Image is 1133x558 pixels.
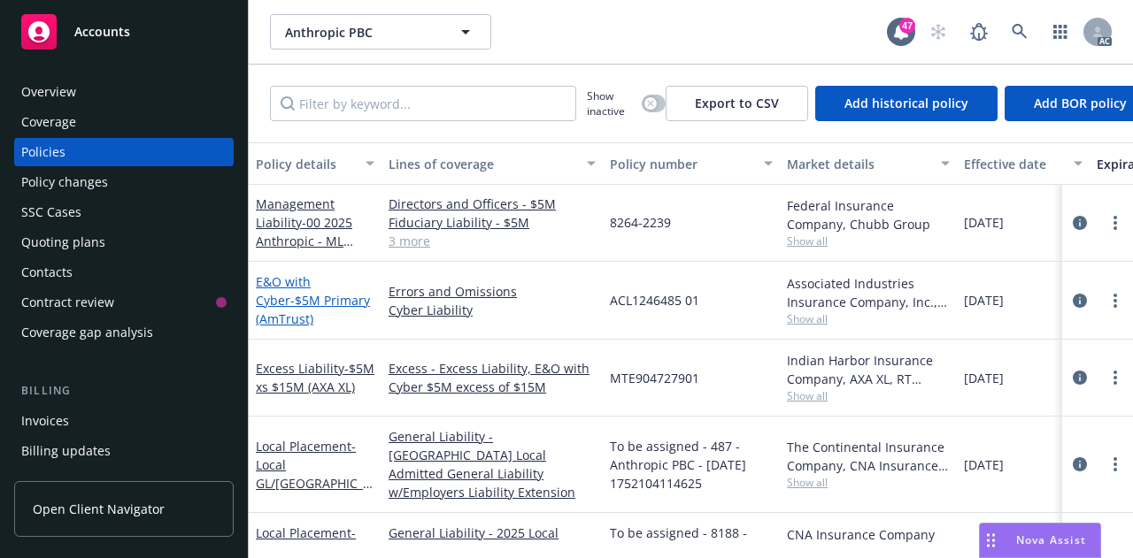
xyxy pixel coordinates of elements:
[33,500,165,518] span: Open Client Navigator
[1105,454,1126,475] a: more
[389,427,596,501] a: General Liability - [GEOGRAPHIC_DATA] Local Admitted General Liability w/Employers Liability Exte...
[957,142,1090,185] button: Effective date
[1002,14,1037,50] a: Search
[256,155,355,173] div: Policy details
[899,18,915,34] div: 47
[21,108,76,136] div: Coverage
[270,14,491,50] button: Anthropic PBC
[610,437,773,493] span: To be assigned - 487 - Anthropic PBC - [DATE] 1752104114625
[389,195,596,213] a: Directors and Officers - $5M
[1069,290,1091,311] a: circleInformation
[610,291,699,310] span: ACL1246485 01
[666,86,808,121] button: Export to CSV
[389,359,596,396] a: Excess - Excess Liability, E&O with Cyber $5M excess of $15M
[14,382,234,400] div: Billing
[389,301,596,319] a: Cyber Liability
[21,437,111,465] div: Billing updates
[21,198,81,226] div: SSC Cases
[14,78,234,106] a: Overview
[285,23,438,42] span: Anthropic PBC
[389,155,576,173] div: Lines of coverage
[21,138,66,166] div: Policies
[964,213,1004,232] span: [DATE]
[21,318,153,347] div: Coverage gap analysis
[1105,212,1126,233] a: more
[787,274,950,311] div: Associated Industries Insurance Company, Inc., AmTrust Financial Services, RT Specialty Insurance...
[256,438,372,510] a: Local Placement
[74,25,130,39] span: Accounts
[14,138,234,166] a: Policies
[787,351,950,388] div: Indian Harbor Insurance Company, AXA XL, RT Specialty Insurance Services, LLC (RSG Specialty, LLC)
[587,88,635,118] span: Show inactive
[21,288,114,317] div: Contract review
[256,195,353,268] a: Management Liability
[695,95,779,111] span: Export to CSV
[256,292,370,327] span: - $5M Primary (AmTrust)
[815,86,998,121] button: Add historical policy
[844,95,968,111] span: Add historical policy
[14,258,234,287] a: Contacts
[1043,14,1078,50] a: Switch app
[1069,367,1091,388] a: circleInformation
[14,7,234,57] a: Accounts
[14,168,234,196] a: Policy changes
[14,228,234,256] a: Quoting plans
[1016,532,1086,547] span: Nova Assist
[256,214,353,268] span: - 00 2025 Anthropic - ML Primary - Chubb
[610,369,699,387] span: MTE904727901
[787,233,950,248] span: Show all
[1034,95,1127,111] span: Add BOR policy
[256,273,370,327] a: E&O with Cyber
[603,142,780,185] button: Policy number
[21,407,69,435] div: Invoices
[787,388,950,403] span: Show all
[389,232,596,250] a: 3 more
[961,14,997,50] a: Report a Bug
[21,228,105,256] div: Quoting plans
[14,318,234,347] a: Coverage gap analysis
[980,524,1002,557] div: Drag to move
[14,437,234,465] a: Billing updates
[1105,367,1126,388] a: more
[14,288,234,317] a: Contract review
[389,213,596,232] a: Fiduciary Liability - $5M
[270,86,576,121] input: Filter by keyword...
[780,142,957,185] button: Market details
[21,258,73,287] div: Contacts
[964,369,1004,387] span: [DATE]
[21,168,108,196] div: Policy changes
[921,14,956,50] a: Start snowing
[964,155,1063,173] div: Effective date
[610,155,753,173] div: Policy number
[964,455,1004,474] span: [DATE]
[14,407,234,435] a: Invoices
[979,523,1101,558] button: Nova Assist
[249,142,382,185] button: Policy details
[14,198,234,226] a: SSC Cases
[1069,454,1091,475] a: circleInformation
[610,213,671,232] span: 8264-2239
[1105,290,1126,311] a: more
[787,155,930,173] div: Market details
[382,142,603,185] button: Lines of coverage
[14,108,234,136] a: Coverage
[21,78,76,106] div: Overview
[787,475,950,490] span: Show all
[389,282,596,301] a: Errors and Omissions
[787,311,950,326] span: Show all
[787,438,950,475] div: The Continental Insurance Company, CNA Insurance, CNA Insurance (International), Verlingue Limited
[964,291,1004,310] span: [DATE]
[256,360,374,395] a: Excess Liability
[1069,212,1091,233] a: circleInformation
[787,196,950,233] div: Federal Insurance Company, Chubb Group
